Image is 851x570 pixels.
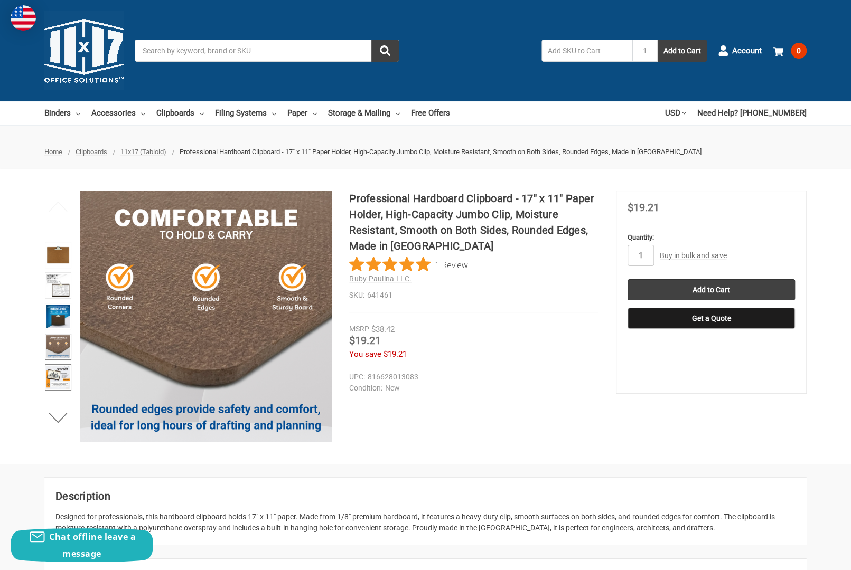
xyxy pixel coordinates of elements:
[135,40,399,62] input: Search by keyword, brand or SKU
[156,101,204,125] a: Clipboards
[55,488,796,504] h2: Description
[349,274,412,283] a: Ruby Paulina LLC.
[11,528,153,562] button: Chat offline leave a message
[541,40,632,62] input: Add SKU to Cart
[628,308,795,329] button: Get a Quote
[46,305,70,328] img: 17x11 clipboard with 1/8" hardboard material, rounded corners, smooth on both sides, board size 1...
[46,366,70,389] img: Professional Hardboard Clipboard - 17" x 11" Paper Holder, High-Capacity Jumbo Clip, Moisture Res...
[349,191,598,254] h1: Professional Hardboard Clipboard - 17" x 11" Paper Holder, High-Capacity Jumbo Clip, Moisture Res...
[42,196,74,217] button: Previous
[349,290,598,301] dd: 641461
[44,11,124,90] img: 11x17.com
[49,531,136,559] span: Chat offline leave a message
[42,407,74,429] button: Next
[665,101,686,125] a: USD
[349,290,364,301] dt: SKU:
[660,251,726,260] a: Buy in bulk and save
[791,43,807,59] span: 0
[349,372,594,383] dd: 816628013083
[371,325,395,334] span: $38.42
[287,101,317,125] a: Paper
[46,274,70,297] img: Professional Hardboard Clipboard - 17" x 11" Paper Holder, High-Capacity Jumbo Clip, Moisture Res...
[628,201,659,214] span: $19.21
[55,511,796,534] div: Designed for professionals, this hardboard clipboard holds 17" x 11" paper. Made from 1/8" premiu...
[215,101,276,125] a: Filing Systems
[46,243,70,267] img: Professional Hardboard Clipboard - 17" x 11" Paper Holder, High-Capacity Jumbo Clip, Moisture Res...
[328,101,400,125] a: Storage & Mailing
[180,148,702,156] span: Professional Hardboard Clipboard - 17" x 11" Paper Holder, High-Capacity Jumbo Clip, Moisture Res...
[697,101,807,125] a: Need Help? [PHONE_NUMBER]
[349,324,369,335] div: MSRP
[718,37,762,64] a: Account
[628,279,795,300] input: Add to Cart
[91,101,145,125] a: Accessories
[732,45,762,57] span: Account
[628,232,795,243] label: Quantity:
[44,148,62,156] a: Home
[384,349,407,359] span: $19.21
[11,5,36,31] img: duty and tax information for United States
[349,256,468,272] button: Rated 5 out of 5 stars from 1 reviews. Jump to reviews.
[349,372,365,383] dt: UPC:
[76,148,107,156] a: Clipboards
[349,383,594,394] dd: New
[411,101,450,125] a: Free Offers
[773,37,807,64] a: 0
[658,40,707,62] button: Add to Cart
[120,148,166,156] a: 11x17 (Tabloid)
[435,256,468,272] span: 1 Review
[44,101,80,125] a: Binders
[349,383,382,394] dt: Condition:
[349,349,381,359] span: You save
[46,335,70,358] img: Professional Hardboard Clipboard - 17" x 11" Paper Holder, High-Capacity Jumbo Clip, Moisture Res...
[349,334,381,347] span: $19.21
[80,191,332,442] img: Professional Hardboard Clipboard - 17" x 11" Paper Holder, High-Capacity Jumbo Clip, Moisture Res...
